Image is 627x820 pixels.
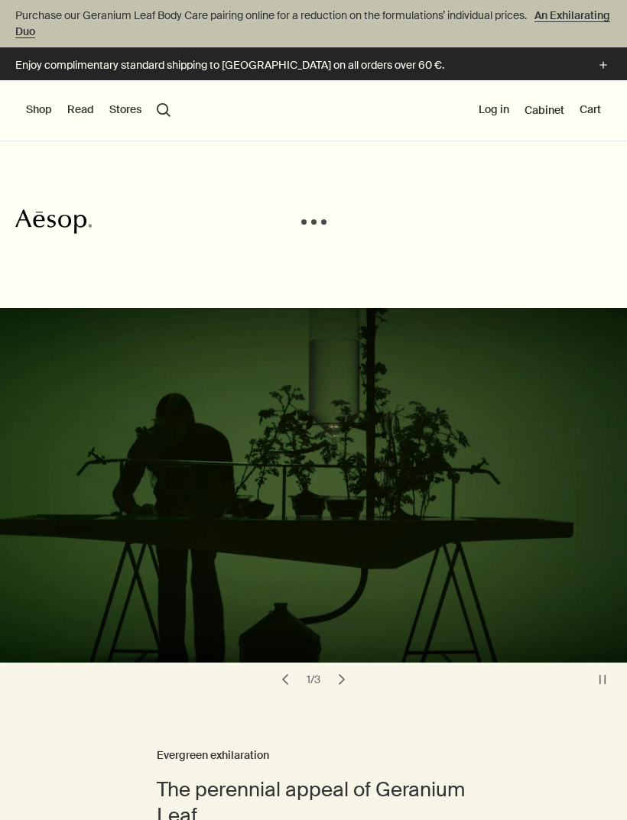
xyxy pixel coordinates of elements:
[479,102,509,118] button: Log in
[15,7,610,40] a: An Exhilarating Duo
[331,669,352,690] button: next slide
[15,203,92,245] a: Aesop
[275,669,296,690] button: previous slide
[157,747,470,765] h3: Evergreen exhilaration
[592,669,613,690] button: pause
[15,203,92,241] svg: Aesop
[580,102,601,118] button: Cart
[67,102,94,118] button: Read
[157,103,171,117] button: Open search
[525,103,564,117] a: Cabinet
[26,102,52,118] button: Shop
[479,80,601,141] nav: supplementary
[15,57,612,74] button: Enjoy complimentary standard shipping to [GEOGRAPHIC_DATA] on all orders over 60 €.
[109,102,141,118] button: Stores
[302,673,325,686] div: 1 / 3
[15,57,580,73] p: Enjoy complimentary standard shipping to [GEOGRAPHIC_DATA] on all orders over 60 €.
[26,80,171,141] nav: primary
[15,8,612,40] p: Purchase our Geranium Leaf Body Care pairing online for a reduction on the formulations’ individu...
